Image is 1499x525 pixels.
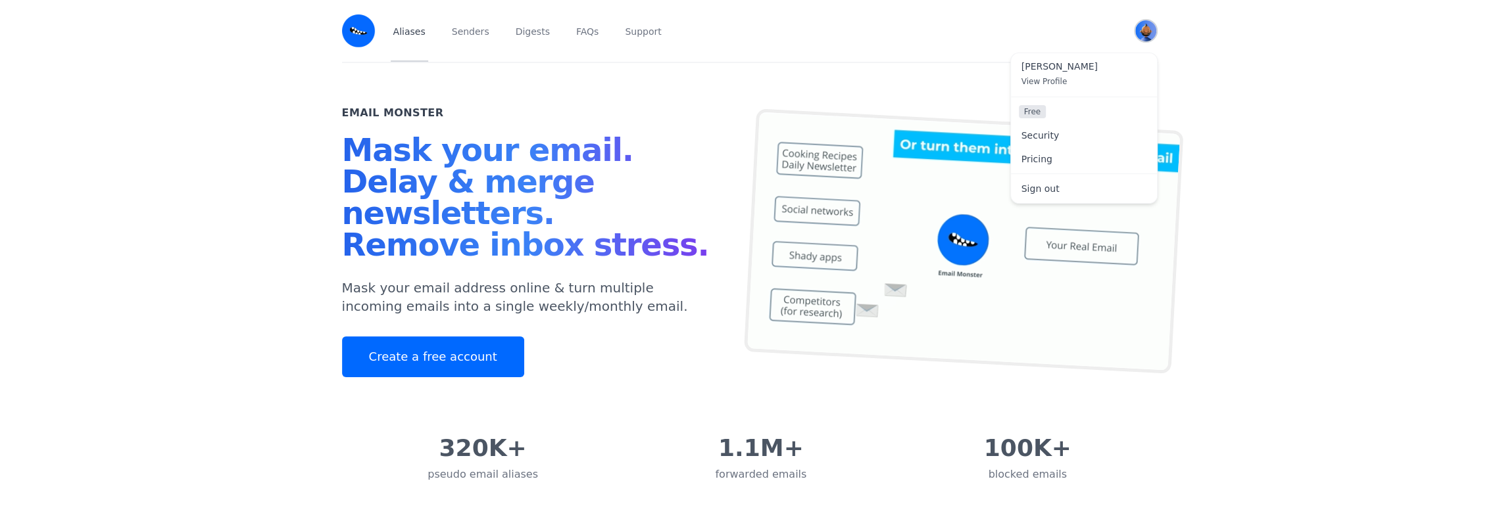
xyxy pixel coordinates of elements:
[1134,19,1158,43] button: User menu
[342,105,444,121] h2: Email Monster
[743,108,1183,374] img: temp mail, free temporary mail, Temporary Email
[1011,53,1157,97] a: [PERSON_NAME] View Profile
[342,134,718,265] h1: Mask your email. Delay & merge newsletters. Remove inbox stress.
[428,467,538,482] div: pseudo email aliases
[1019,105,1046,118] span: Free
[1021,61,1146,73] span: [PERSON_NAME]
[1021,77,1068,86] span: View Profile
[342,336,524,377] a: Create a free account
[1011,177,1157,200] a: Sign out
[984,435,1071,461] div: 100K+
[1011,124,1157,147] a: Security
[1011,147,1157,171] a: Pricing
[342,279,718,315] p: Mask your email address online & turn multiple incoming emails into a single weekly/monthly email.
[715,467,806,482] div: forwarded emails
[1135,20,1156,41] img: Bob's Avatar
[342,14,375,47] img: Email Monster
[984,467,1071,482] div: blocked emails
[428,435,538,461] div: 320K+
[715,435,806,461] div: 1.1M+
